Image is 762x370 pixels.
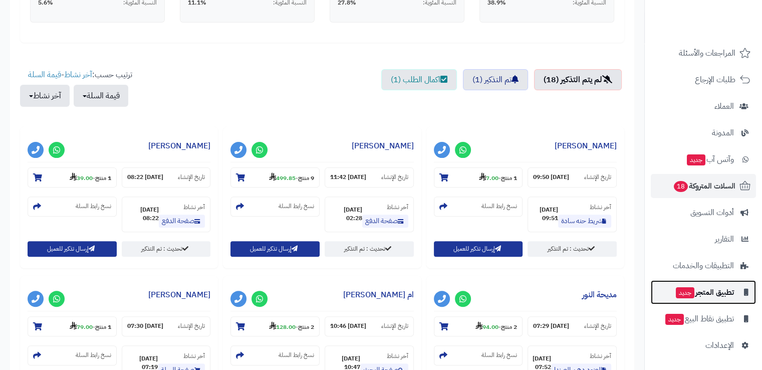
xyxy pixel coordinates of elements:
[230,345,320,365] section: نسخ رابط السلة
[74,85,128,107] button: قيمة السلة
[686,152,734,166] span: وآتس آب
[715,232,734,246] span: التقارير
[28,316,117,336] section: 1 منتج-79.00
[687,154,705,165] span: جديد
[651,147,756,171] a: وآتس آبجديد
[70,173,93,182] strong: 39.00
[95,173,111,182] strong: 1 منتج
[183,203,205,212] small: آخر نشاط
[183,351,205,360] small: آخر نشاط
[533,173,569,181] strong: [DATE] 09:50
[178,322,205,330] small: تاريخ الإنشاء
[387,351,408,360] small: آخر نشاط
[590,351,611,360] small: آخر نشاط
[269,173,296,182] strong: 499.85
[651,121,756,145] a: المدونة
[479,172,517,182] small: -
[330,322,366,330] strong: [DATE] 10:46
[673,259,734,273] span: التطبيقات والخدمات
[269,172,314,182] small: -
[148,289,210,301] a: [PERSON_NAME]
[76,202,111,211] small: نسخ رابط السلة
[555,140,617,152] a: [PERSON_NAME]
[434,345,523,365] section: نسخ رابط السلة
[584,322,611,330] small: تاريخ الإنشاء
[674,181,688,192] span: 18
[230,167,320,188] section: 9 منتج-499.85
[475,322,498,331] strong: 94.00
[70,321,111,331] small: -
[28,167,117,188] section: 1 منتج-39.00
[230,197,320,217] section: نسخ رابط السلة
[325,241,414,257] a: تحديث : تم التذكير
[381,322,408,330] small: تاريخ الإنشاء
[695,73,735,87] span: طلبات الإرجاع
[651,280,756,304] a: تطبيق المتجرجديد
[479,173,498,182] strong: 7.00
[434,241,523,257] button: إرسال تذكير للعميل
[28,345,117,365] section: نسخ رابط السلة
[434,197,523,217] section: نسخ رابط السلة
[20,69,132,107] ul: ترتيب حسب: -
[582,289,617,301] a: مديحة النور
[679,46,735,60] span: المراجعات والأسئلة
[279,351,314,359] small: نسخ رابط السلة
[230,241,320,257] button: إرسال تذكير للعميل
[76,351,111,359] small: نسخ رابط السلة
[673,179,735,193] span: السلات المتروكة
[28,197,117,217] section: نسخ رابط السلة
[343,289,414,301] a: ام [PERSON_NAME]
[127,206,159,223] strong: [DATE] 08:22
[664,312,734,326] span: تطبيق نقاط البيع
[694,8,752,29] img: logo-2.png
[387,203,408,212] small: آخر نشاط
[651,201,756,225] a: أدوات التسويق
[70,322,93,331] strong: 79.00
[127,173,163,181] strong: [DATE] 08:22
[651,254,756,278] a: التطبيقات والخدمات
[590,203,611,212] small: آخر نشاط
[70,172,111,182] small: -
[651,333,756,357] a: الإعدادات
[705,338,734,352] span: الإعدادات
[20,85,70,107] button: آخر نشاط
[463,69,528,90] a: تم التذكير (1)
[269,322,296,331] strong: 128.00
[362,215,408,228] a: صفحة الدفع
[64,69,92,81] a: آخر نشاط
[352,140,414,152] a: [PERSON_NAME]
[28,241,117,257] button: إرسال تذكير للعميل
[95,322,111,331] strong: 1 منتج
[665,314,684,325] span: جديد
[148,140,210,152] a: [PERSON_NAME]
[298,322,314,331] strong: 2 منتج
[481,351,517,359] small: نسخ رابط السلة
[651,227,756,251] a: التقارير
[122,241,211,257] a: تحديث : تم التذكير
[434,316,523,336] section: 2 منتج-94.00
[475,321,517,331] small: -
[127,322,163,330] strong: [DATE] 07:30
[714,99,734,113] span: العملاء
[528,241,617,257] a: تحديث : تم التذكير
[675,285,734,299] span: تطبيق المتجر
[159,215,205,228] a: صفحة الدفع
[676,287,694,298] span: جديد
[269,321,314,331] small: -
[381,173,408,181] small: تاريخ الإنشاء
[651,94,756,118] a: العملاء
[298,173,314,182] strong: 9 منتج
[533,322,569,330] strong: [DATE] 07:29
[651,307,756,331] a: تطبيق نقاط البيعجديد
[651,68,756,92] a: طلبات الإرجاع
[330,206,362,223] strong: [DATE] 02:28
[178,173,205,181] small: تاريخ الإنشاء
[533,206,558,223] strong: [DATE] 09:51
[584,173,611,181] small: تاريخ الإنشاء
[651,174,756,198] a: السلات المتروكة18
[330,173,366,181] strong: [DATE] 11:42
[279,202,314,211] small: نسخ رابط السلة
[230,316,320,336] section: 2 منتج-128.00
[558,215,611,228] a: شريط حنه سادة
[381,69,457,90] a: اكمال الطلب (1)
